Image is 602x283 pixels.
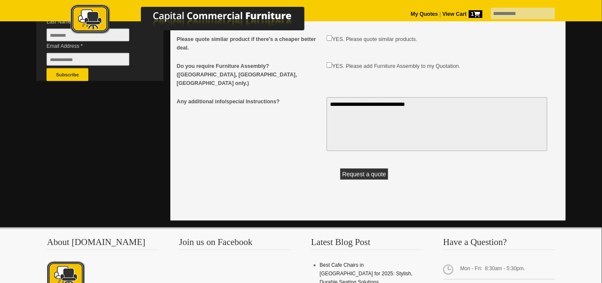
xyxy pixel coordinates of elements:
button: Request a quote [340,169,389,180]
span: Any additional info/special Instructions? [177,97,322,106]
span: 1 [469,10,482,18]
textarea: Any additional info/special Instructions? [327,97,547,151]
label: YES. Please add Furniture Assembly to my Quotation. [332,63,460,69]
img: Capital Commercial Furniture Logo [47,4,346,35]
input: Last Name * [47,29,129,41]
h3: Join us on Facebook [179,238,291,250]
label: YES. Please quote similar products. [332,36,417,42]
span: Mon - Fri: 8:30am - 5:30pm. [443,261,555,280]
h3: About [DOMAIN_NAME] [47,238,159,250]
a: View Cart1 [441,11,482,17]
span: Do you require Furniture Assembly? ([GEOGRAPHIC_DATA], [GEOGRAPHIC_DATA], [GEOGRAPHIC_DATA] only.) [177,62,322,88]
span: Last Name * [47,18,142,26]
input: Email Address * [47,53,129,66]
h3: Latest Blog Post [311,238,423,250]
h3: Have a Question? [443,238,555,250]
strong: View Cart [442,11,482,17]
input: Do you require Furniture Assembly? (Auckland, Wellington, Christchurch only.) [327,62,332,68]
a: Capital Commercial Furniture Logo [47,4,346,38]
a: My Quotes [411,11,438,17]
span: Please quote similar product if there's a cheaper better deal. [177,35,322,52]
span: Email Address * [47,42,142,50]
button: Subscribe [47,68,88,81]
